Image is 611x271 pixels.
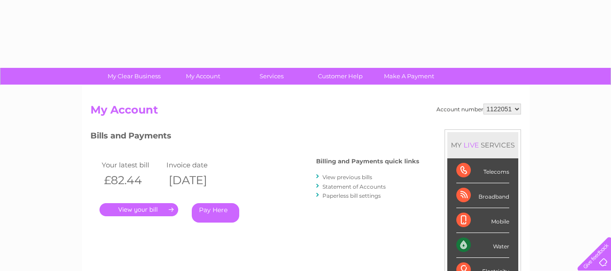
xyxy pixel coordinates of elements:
div: Water [456,233,509,258]
a: Statement of Accounts [322,183,386,190]
div: MY SERVICES [447,132,518,158]
h3: Bills and Payments [90,129,419,145]
th: [DATE] [164,171,229,190]
div: Telecoms [456,158,509,183]
a: Pay Here [192,203,239,223]
a: Make A Payment [372,68,446,85]
div: LIVE [462,141,481,149]
a: View previous bills [322,174,372,181]
a: . [99,203,178,216]
a: My Clear Business [97,68,171,85]
a: Services [234,68,309,85]
div: Account number [436,104,521,114]
td: Invoice date [164,159,229,171]
div: Broadband [456,183,509,208]
a: Customer Help [303,68,378,85]
a: Paperless bill settings [322,192,381,199]
h2: My Account [90,104,521,121]
td: Your latest bill [99,159,165,171]
div: Mobile [456,208,509,233]
th: £82.44 [99,171,165,190]
h4: Billing and Payments quick links [316,158,419,165]
a: My Account [166,68,240,85]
